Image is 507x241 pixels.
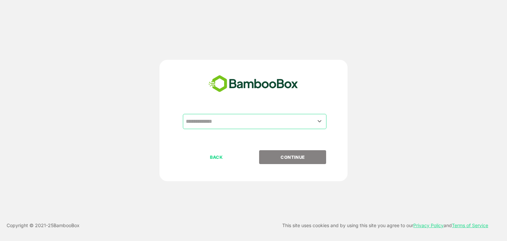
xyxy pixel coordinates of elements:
button: Open [315,117,324,126]
p: CONTINUE [260,154,326,161]
p: Copyright © 2021- 25 BambooBox [7,222,80,229]
button: CONTINUE [259,150,326,164]
p: BACK [184,154,250,161]
a: Terms of Service [452,223,488,228]
button: BACK [183,150,250,164]
a: Privacy Policy [413,223,444,228]
p: This site uses cookies and by using this site you agree to our and [282,222,488,229]
img: bamboobox [205,73,302,95]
